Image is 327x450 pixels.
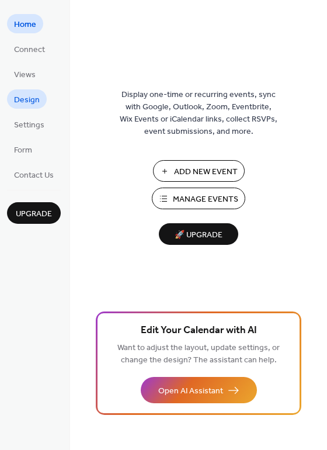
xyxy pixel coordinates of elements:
span: 🚀 Upgrade [166,227,231,243]
span: Want to adjust the layout, update settings, or change the design? The assistant can help. [117,340,280,368]
span: Form [14,144,32,157]
a: Settings [7,115,51,134]
span: Display one-time or recurring events, sync with Google, Outlook, Zoom, Eventbrite, Wix Events or ... [120,89,277,138]
span: Design [14,94,40,106]
a: Form [7,140,39,159]
a: Design [7,89,47,109]
button: Manage Events [152,188,245,209]
button: Add New Event [153,160,245,182]
span: Settings [14,119,44,131]
span: Views [14,69,36,81]
span: Add New Event [174,166,238,178]
span: Home [14,19,36,31]
span: Upgrade [16,208,52,220]
a: Views [7,64,43,84]
button: Open AI Assistant [141,377,257,403]
span: Manage Events [173,193,238,206]
button: Upgrade [7,202,61,224]
button: 🚀 Upgrade [159,223,238,245]
span: Edit Your Calendar with AI [141,323,257,339]
span: Open AI Assistant [158,385,223,397]
a: Contact Us [7,165,61,184]
span: Contact Us [14,169,54,182]
a: Home [7,14,43,33]
a: Connect [7,39,52,58]
span: Connect [14,44,45,56]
